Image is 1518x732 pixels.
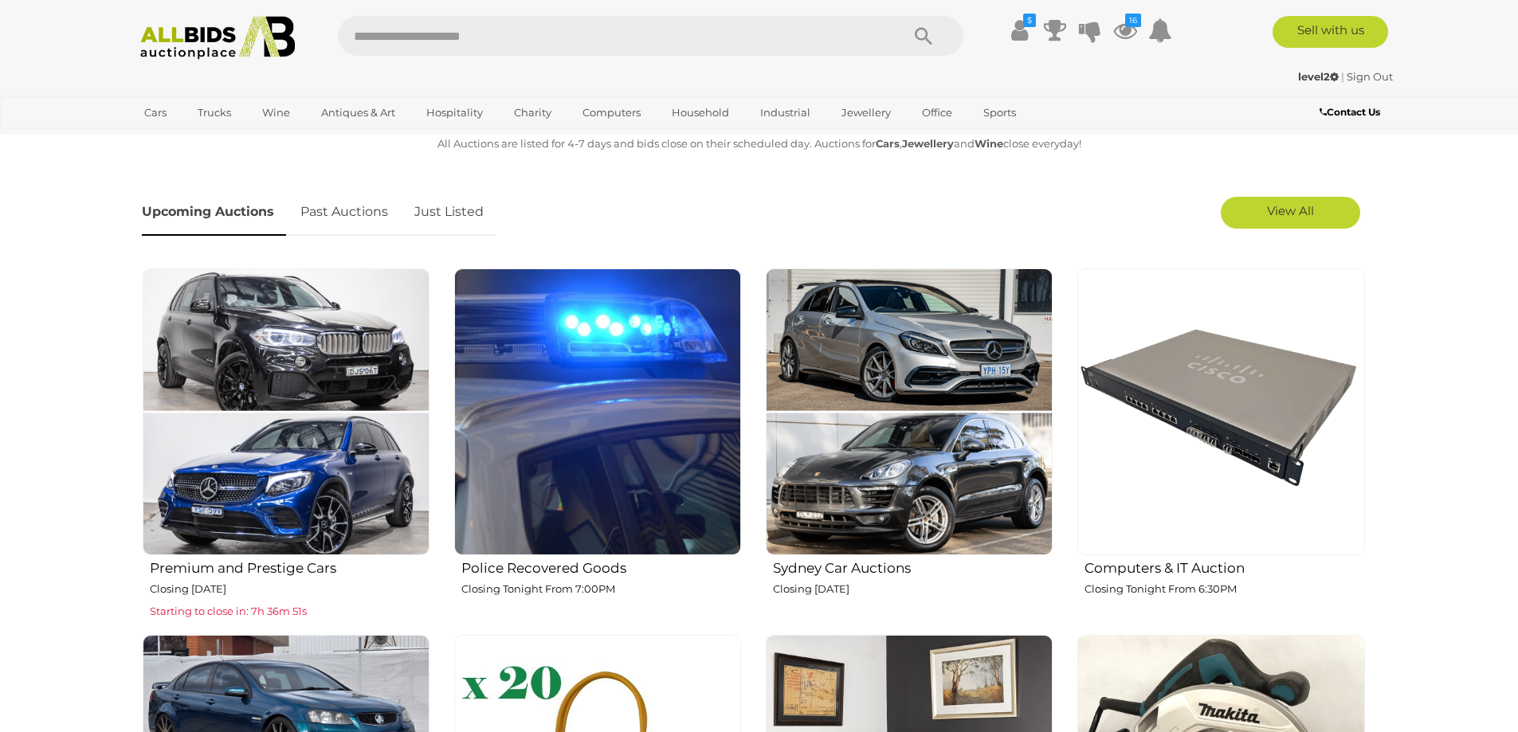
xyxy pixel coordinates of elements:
a: Sell with us [1273,16,1388,48]
a: Charity [504,100,562,126]
img: Police Recovered Goods [454,268,741,555]
a: Computers [572,100,651,126]
a: 16 [1113,16,1137,45]
a: Office [912,100,963,126]
a: Contact Us [1320,104,1384,121]
a: Sydney Car Auctions Closing [DATE] [765,268,1053,622]
strong: Cars [876,137,900,150]
span: Starting to close in: 7h 36m 51s [150,605,307,617]
h2: Sydney Car Auctions [773,557,1053,576]
strong: Jewellery [902,137,954,150]
h2: Computers & IT Auction [1085,557,1364,576]
p: Closing Tonight From 7:00PM [461,580,741,598]
a: Past Auctions [288,189,400,236]
p: Closing Tonight From 6:30PM [1085,580,1364,598]
a: Trucks [187,100,241,126]
h2: Police Recovered Goods [461,557,741,576]
img: Premium and Prestige Cars [143,268,430,555]
img: Computers & IT Auction [1077,268,1364,555]
img: Sydney Car Auctions [766,268,1053,555]
p: Closing [DATE] [150,580,430,598]
img: Allbids.com.au [131,16,304,60]
a: Cars [134,100,177,126]
a: Wine [252,100,300,126]
a: Hospitality [416,100,493,126]
a: Industrial [750,100,821,126]
a: Sign Out [1347,70,1393,83]
a: Household [661,100,739,126]
span: | [1341,70,1344,83]
button: Search [884,16,963,56]
a: Sports [973,100,1026,126]
strong: Wine [975,137,1003,150]
a: [GEOGRAPHIC_DATA] [134,126,268,152]
a: Premium and Prestige Cars Closing [DATE] Starting to close in: 7h 36m 51s [142,268,430,622]
p: Closing [DATE] [773,580,1053,598]
a: Police Recovered Goods Closing Tonight From 7:00PM [453,268,741,622]
b: Contact Us [1320,106,1380,118]
p: All Auctions are listed for 4-7 days and bids close on their scheduled day. Auctions for , and cl... [142,135,1377,153]
a: Computers & IT Auction Closing Tonight From 6:30PM [1077,268,1364,622]
i: $ [1023,14,1036,27]
a: Upcoming Auctions [142,189,286,236]
a: Just Listed [402,189,496,236]
i: 16 [1125,14,1141,27]
strong: level2 [1298,70,1339,83]
a: $ [1008,16,1032,45]
h2: Premium and Prestige Cars [150,557,430,576]
a: level2 [1298,70,1341,83]
a: View All [1221,197,1360,229]
a: Antiques & Art [311,100,406,126]
a: Jewellery [831,100,901,126]
span: View All [1267,203,1314,218]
